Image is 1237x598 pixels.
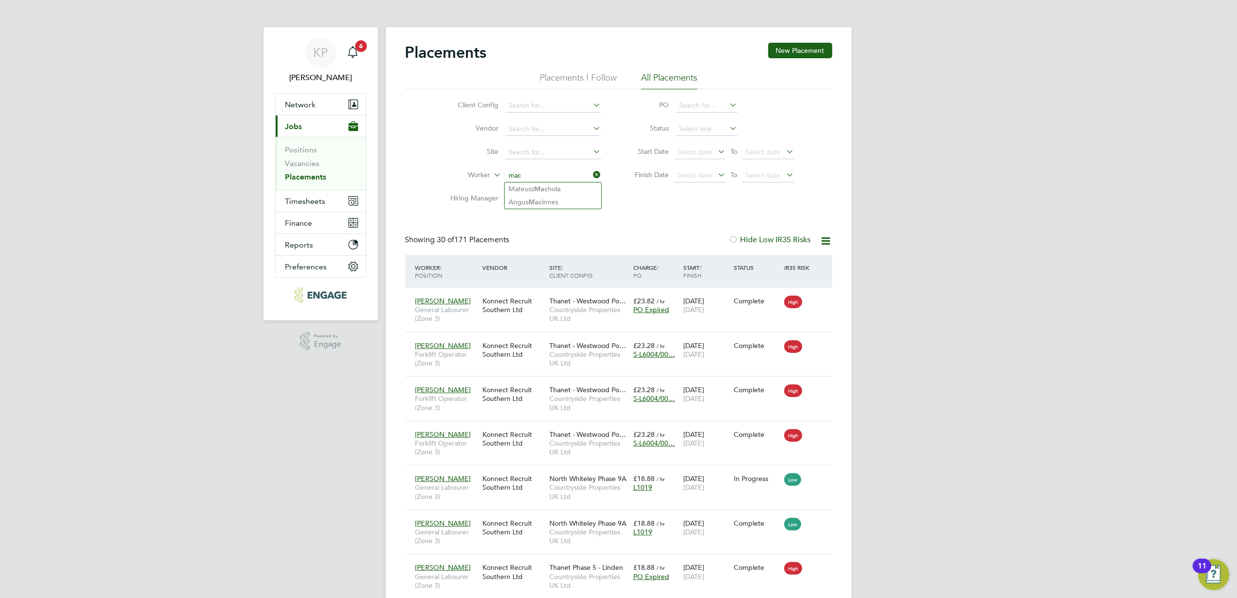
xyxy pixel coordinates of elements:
input: Search for... [506,146,601,159]
span: PO Expired [633,572,669,581]
span: / PO [633,264,659,279]
span: North Whiteley Phase 9A [549,474,627,483]
a: Positions [285,145,317,154]
button: Jobs [276,116,366,137]
div: Charge [631,259,681,284]
span: Engage [314,340,341,349]
span: £18.88 [633,519,655,528]
span: L1019 [633,483,652,492]
a: [PERSON_NAME]Forklift Operator (Zone 3)Konnect Recruit Southern LtdThanet - Westwood Po…Countrysi... [413,336,832,344]
b: Mac [534,185,548,193]
span: Countryside Properties UK Ltd [549,528,628,545]
span: Kasia Piwowar [275,72,366,83]
span: Thanet - Westwood Po… [549,385,626,394]
span: 30 of [437,235,455,245]
button: Reports [276,234,366,255]
a: Placements [285,172,327,182]
span: [DATE] [683,572,704,581]
input: Search for... [676,99,738,113]
div: Complete [734,519,779,528]
span: S-L6004/00… [633,439,675,448]
div: Konnect Recruit Southern Ltd [480,514,547,541]
span: [DATE] [683,305,704,314]
span: KP [313,46,328,59]
span: High [784,429,802,442]
div: [DATE] [681,558,731,585]
span: £23.82 [633,297,655,305]
span: General Labourer (Zone 3) [415,572,478,590]
span: / hr [657,298,665,305]
span: Thanet - Westwood Po… [549,297,626,305]
span: General Labourer (Zone 3) [415,528,478,545]
li: All Placements [641,72,697,89]
div: IR35 Risk [782,259,815,276]
span: [DATE] [683,350,704,359]
button: Finance [276,212,366,233]
div: In Progress [734,474,779,483]
div: Complete [734,430,779,439]
span: / Finish [683,264,702,279]
div: Konnect Recruit Southern Ltd [480,558,547,585]
button: Network [276,94,366,115]
h2: Placements [405,43,487,62]
a: [PERSON_NAME]Forklift Operator (Zone 3)Konnect Recruit Southern LtdThanet - Westwood Po…Countrysi... [413,425,832,433]
span: Thanet - Westwood Po… [549,341,626,350]
div: Complete [734,297,779,305]
span: Countryside Properties UK Ltd [549,483,628,500]
input: Search for... [506,99,601,113]
a: Go to home page [275,287,366,303]
nav: Main navigation [264,27,378,320]
span: L1019 [633,528,652,536]
span: High [784,384,802,397]
span: / hr [657,342,665,349]
div: Konnect Recruit Southern Ltd [480,292,547,319]
button: New Placement [768,43,832,58]
span: £18.88 [633,563,655,572]
a: [PERSON_NAME]General Labourer (Zone 3)Konnect Recruit Southern LtdThanet - Westwood Po…Countrysid... [413,291,832,299]
button: Timesheets [276,190,366,212]
span: Finance [285,218,313,228]
span: [PERSON_NAME] [415,430,471,439]
span: To [728,168,741,181]
span: Low [784,473,801,486]
span: [PERSON_NAME] [415,474,471,483]
div: Worker [413,259,480,284]
span: Countryside Properties UK Ltd [549,439,628,456]
span: [PERSON_NAME] [415,519,471,528]
button: Open Resource Center, 11 new notifications [1198,559,1229,590]
span: North Whiteley Phase 9A [549,519,627,528]
img: konnectrecruit-logo-retina.png [295,287,346,303]
span: Countryside Properties UK Ltd [549,394,628,412]
span: Select date [746,171,781,180]
label: Finish Date [626,170,669,179]
div: Konnect Recruit Southern Ltd [480,469,547,497]
button: Preferences [276,256,366,277]
span: Forklift Operator (Zone 3) [415,394,478,412]
span: Jobs [285,122,302,131]
span: S-L6004/00… [633,350,675,359]
div: Vendor [480,259,547,276]
input: Search for... [506,169,601,183]
span: / hr [657,520,665,527]
span: Powered by [314,332,341,340]
span: Forklift Operator (Zone 3) [415,350,478,367]
a: Powered byEngage [300,332,341,350]
div: Complete [734,341,779,350]
span: Reports [285,240,313,249]
li: Placements I Follow [540,72,617,89]
label: Hide Low IR35 Risks [729,235,811,245]
label: Worker [435,170,491,180]
span: Forklift Operator (Zone 3) [415,439,478,456]
span: 6 [355,40,367,52]
span: 171 Placements [437,235,510,245]
label: Vendor [443,124,499,133]
span: £18.88 [633,474,655,483]
span: / hr [657,564,665,571]
span: S-L6004/00… [633,394,675,403]
div: Konnect Recruit Southern Ltd [480,336,547,364]
a: Vacancies [285,159,320,168]
span: Countryside Properties UK Ltd [549,305,628,323]
div: [DATE] [681,514,731,541]
span: £23.28 [633,341,655,350]
div: 11 [1198,566,1206,579]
